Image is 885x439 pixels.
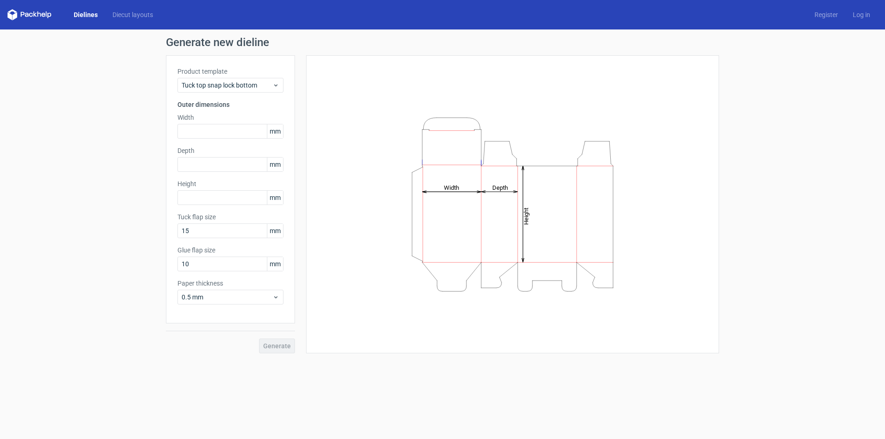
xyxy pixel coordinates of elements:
label: Depth [177,146,283,155]
label: Tuck flap size [177,212,283,222]
label: Width [177,113,283,122]
span: Tuck top snap lock bottom [182,81,272,90]
a: Diecut layouts [105,10,160,19]
tspan: Depth [492,184,508,191]
span: mm [267,158,283,171]
a: Dielines [66,10,105,19]
a: Register [807,10,845,19]
a: Log in [845,10,878,19]
label: Product template [177,67,283,76]
span: mm [267,191,283,205]
label: Paper thickness [177,279,283,288]
span: mm [267,224,283,238]
label: Height [177,179,283,188]
tspan: Width [444,184,459,191]
h3: Outer dimensions [177,100,283,109]
label: Glue flap size [177,246,283,255]
span: mm [267,124,283,138]
span: 0.5 mm [182,293,272,302]
span: mm [267,257,283,271]
tspan: Height [523,207,530,224]
h1: Generate new dieline [166,37,719,48]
